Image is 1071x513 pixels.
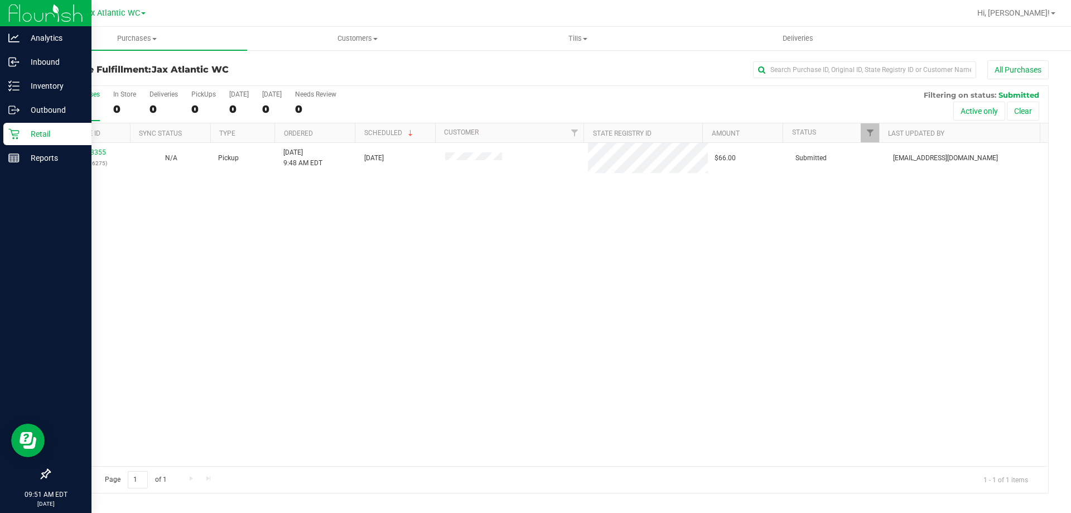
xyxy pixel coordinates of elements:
a: Tills [467,27,688,50]
input: 1 [128,471,148,488]
div: 0 [113,103,136,116]
button: N/A [165,153,177,164]
button: All Purchases [987,60,1049,79]
span: Page of 1 [95,471,176,488]
a: Filter [565,123,583,142]
a: Filter [861,123,879,142]
iframe: Resource center [11,424,45,457]
input: Search Purchase ID, Original ID, State Registry ID or Customer Name... [753,61,976,78]
span: [DATE] 9:48 AM EDT [283,147,322,169]
p: Reports [20,151,86,165]
inline-svg: Inventory [8,80,20,92]
span: Filtering on status: [924,90,996,99]
p: Outbound [20,103,86,117]
a: Last Updated By [888,130,944,137]
a: 12013355 [75,148,106,156]
div: 0 [149,103,178,116]
span: [DATE] [364,153,384,164]
span: [EMAIL_ADDRESS][DOMAIN_NAME] [893,153,998,164]
inline-svg: Inbound [8,56,20,68]
div: In Store [113,90,136,98]
a: Amount [712,130,740,137]
a: Scheduled [364,129,415,137]
a: Customer [444,128,479,136]
div: 0 [229,103,249,116]
span: Hi, [PERSON_NAME]! [977,8,1050,17]
div: Deliveries [149,90,178,98]
inline-svg: Analytics [8,32,20,44]
p: Inbound [20,55,86,69]
span: Jax Atlantic WC [152,64,229,75]
h3: Purchase Fulfillment: [49,65,382,75]
a: Customers [247,27,467,50]
span: $66.00 [715,153,736,164]
div: [DATE] [262,90,282,98]
a: State Registry ID [593,130,652,137]
div: 0 [295,103,336,116]
a: Deliveries [688,27,908,50]
button: Active only [953,102,1005,121]
div: PickUps [191,90,216,98]
span: Purchases [27,33,247,44]
a: Status [792,128,816,136]
p: [DATE] [5,500,86,508]
span: Submitted [795,153,827,164]
span: Customers [248,33,467,44]
a: Purchases [27,27,247,50]
inline-svg: Retail [8,128,20,140]
p: Inventory [20,79,86,93]
div: 0 [262,103,282,116]
a: Sync Status [139,130,182,137]
p: Retail [20,127,86,141]
inline-svg: Reports [8,152,20,164]
span: Pickup [218,153,239,164]
p: Analytics [20,31,86,45]
div: [DATE] [229,90,249,98]
inline-svg: Outbound [8,104,20,116]
p: 09:51 AM EDT [5,490,86,500]
button: Clear [1007,102,1039,121]
div: 0 [191,103,216,116]
span: Not Applicable [165,154,177,162]
span: Tills [468,33,687,44]
a: Type [219,130,235,137]
span: 1 - 1 of 1 items [974,471,1037,488]
div: Needs Review [295,90,336,98]
span: Submitted [998,90,1039,99]
a: Ordered [284,130,313,137]
span: Jax Atlantic WC [82,8,140,18]
span: Deliveries [768,33,828,44]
